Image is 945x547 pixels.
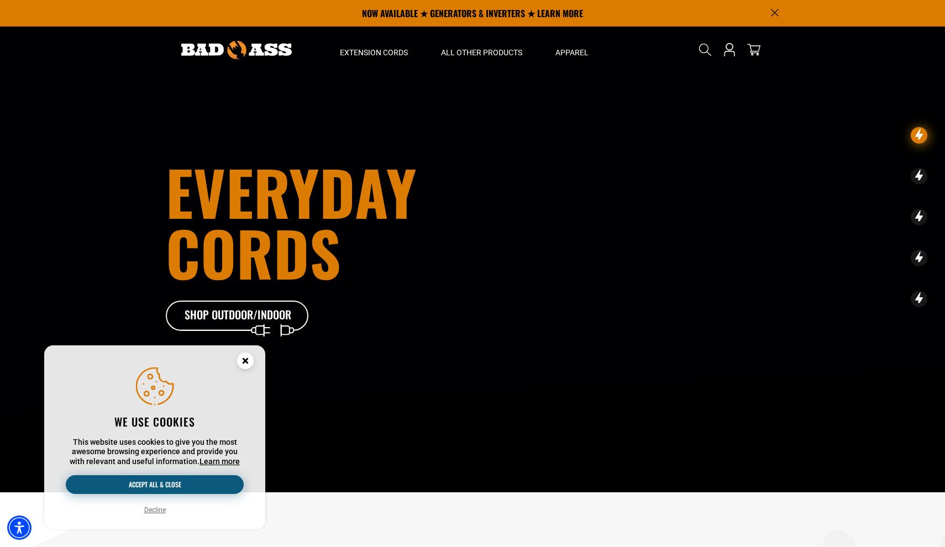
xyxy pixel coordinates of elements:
button: Decline [141,504,169,516]
button: Accept all & close [66,475,244,494]
p: This website uses cookies to give you the most awesome browsing experience and provide you with r... [66,438,244,467]
h2: We use cookies [66,414,244,429]
span: Extension Cords [340,48,408,57]
a: Shop Outdoor/Indoor [166,301,309,332]
a: This website uses cookies to give you the most awesome browsing experience and provide you with r... [200,457,240,466]
div: Accessibility Menu [7,516,32,540]
img: Bad Ass Extension Cords [181,41,292,59]
summary: Apparel [539,27,605,73]
summary: Extension Cords [323,27,424,73]
h1: Everyday cords [166,161,534,283]
span: All Other Products [441,48,522,57]
summary: Search [696,41,714,59]
summary: All Other Products [424,27,539,73]
aside: Cookie Consent [44,345,265,530]
span: Apparel [555,48,589,57]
